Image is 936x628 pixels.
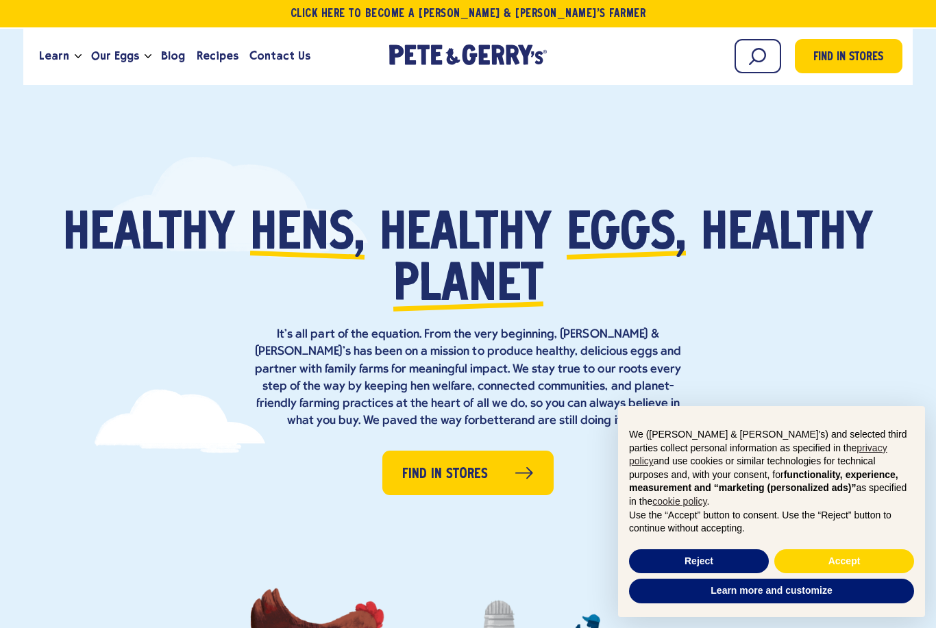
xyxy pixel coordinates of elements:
span: hens, [250,210,365,261]
a: Find in Stores [382,451,554,495]
span: Blog [161,47,185,64]
a: Find in Stores [795,39,902,73]
a: Learn [34,38,75,75]
a: Blog [156,38,190,75]
p: We ([PERSON_NAME] & [PERSON_NAME]'s) and selected third parties collect personal information as s... [629,428,914,509]
p: Use the “Accept” button to consent. Use the “Reject” button to continue without accepting. [629,509,914,536]
strong: better [480,414,515,427]
a: Contact Us [244,38,316,75]
span: healthy [380,210,552,261]
span: healthy [701,210,873,261]
span: Learn [39,47,69,64]
span: Our Eggs [91,47,139,64]
a: cookie policy [652,496,706,507]
button: Open the dropdown menu for Our Eggs [145,54,151,59]
button: Reject [629,549,769,574]
a: Recipes [191,38,244,75]
span: eggs, [567,210,686,261]
span: planet [393,261,543,312]
span: Find in Stores [813,49,883,67]
a: Our Eggs [86,38,145,75]
span: Recipes [197,47,238,64]
span: Find in Stores [402,464,488,485]
input: Search [735,39,781,73]
p: It’s all part of the equation. From the very beginning, [PERSON_NAME] & [PERSON_NAME]’s has been ... [249,326,687,429]
span: Healthy [63,210,235,261]
button: Accept [774,549,914,574]
span: Contact Us [249,47,310,64]
button: Learn more and customize [629,579,914,603]
button: Open the dropdown menu for Learn [75,54,82,59]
